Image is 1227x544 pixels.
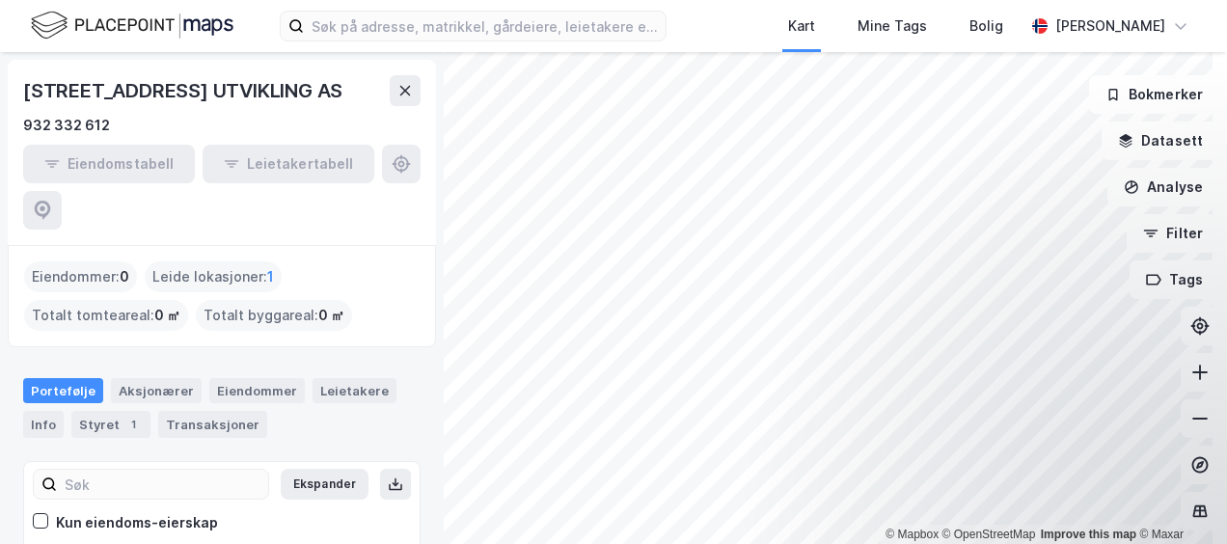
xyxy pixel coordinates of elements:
[281,469,368,500] button: Ekspander
[158,411,267,438] div: Transaksjoner
[111,378,202,403] div: Aksjonærer
[145,261,282,292] div: Leide lokasjoner :
[313,378,396,403] div: Leietakere
[120,265,129,288] span: 0
[31,9,233,42] img: logo.f888ab2527a4732fd821a326f86c7f29.svg
[1107,168,1219,206] button: Analyse
[1041,528,1136,541] a: Improve this map
[1102,122,1219,160] button: Datasett
[154,304,180,327] span: 0 ㎡
[886,528,939,541] a: Mapbox
[1130,260,1219,299] button: Tags
[57,470,268,499] input: Søk
[71,411,150,438] div: Styret
[23,378,103,403] div: Portefølje
[123,415,143,434] div: 1
[788,14,815,38] div: Kart
[1127,214,1219,253] button: Filter
[969,14,1003,38] div: Bolig
[318,304,344,327] span: 0 ㎡
[23,411,64,438] div: Info
[858,14,927,38] div: Mine Tags
[1055,14,1165,38] div: [PERSON_NAME]
[24,261,137,292] div: Eiendommer :
[24,300,188,331] div: Totalt tomteareal :
[196,300,352,331] div: Totalt byggareal :
[23,114,110,137] div: 932 332 612
[23,75,346,106] div: [STREET_ADDRESS] UTVIKLING AS
[1089,75,1219,114] button: Bokmerker
[304,12,666,41] input: Søk på adresse, matrikkel, gårdeiere, leietakere eller personer
[267,265,274,288] span: 1
[942,528,1036,541] a: OpenStreetMap
[209,378,305,403] div: Eiendommer
[56,511,218,534] div: Kun eiendoms-eierskap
